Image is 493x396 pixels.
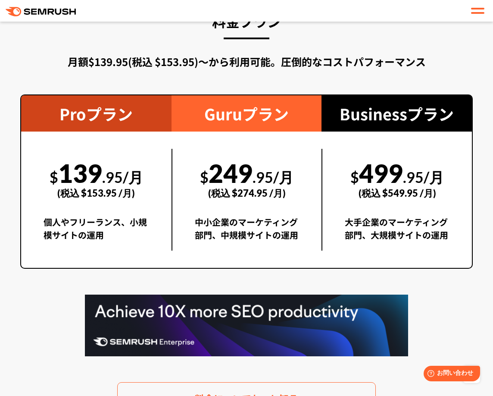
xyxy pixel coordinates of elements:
div: (税込 $274.95 /月) [195,178,300,208]
div: Businessプラン [321,95,472,132]
span: $ [200,168,209,186]
div: 249 [195,149,300,208]
div: 大手企業のマーケティング部門、大規模サイトの運用 [345,216,449,251]
div: 個人やフリーランス、小規模サイトの運用 [44,216,149,251]
span: .95/月 [403,168,444,186]
div: 月額$139.95(税込 $153.95)〜から利用可能。圧倒的なコストパフォーマンス [20,54,473,69]
span: $ [350,168,359,186]
div: 139 [44,149,149,208]
div: Proプラン [21,95,172,132]
span: .95/月 [102,168,143,186]
div: 中小企業のマーケティング部門、中規模サイトの運用 [195,216,300,251]
div: 499 [345,149,449,208]
div: (税込 $153.95 /月) [44,178,149,208]
iframe: Help widget launcher [416,362,484,387]
span: .95/月 [253,168,293,186]
div: Guruプラン [172,95,322,132]
div: (税込 $549.95 /月) [345,178,449,208]
span: $ [50,168,58,186]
